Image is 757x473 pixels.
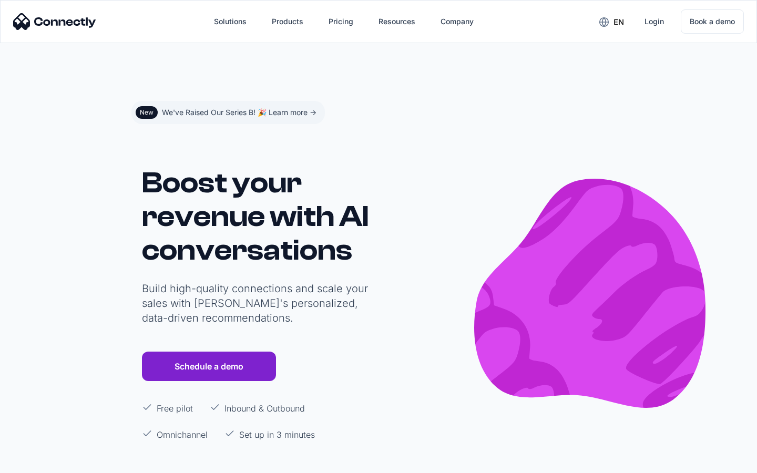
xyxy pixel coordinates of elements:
[13,13,96,30] img: Connectly Logo
[636,9,672,34] a: Login
[21,455,63,469] ul: Language list
[157,402,193,415] p: Free pilot
[142,281,373,325] p: Build high-quality connections and scale your sales with [PERSON_NAME]'s personalized, data-drive...
[320,9,362,34] a: Pricing
[645,14,664,29] div: Login
[681,9,744,34] a: Book a demo
[11,454,63,469] aside: Language selected: English
[131,101,325,124] a: NewWe've Raised Our Series B! 🎉 Learn more ->
[162,105,316,120] div: We've Raised Our Series B! 🎉 Learn more ->
[272,14,303,29] div: Products
[142,352,276,381] a: Schedule a demo
[239,428,315,441] p: Set up in 3 minutes
[140,108,154,117] div: New
[378,14,415,29] div: Resources
[142,166,373,267] h1: Boost your revenue with AI conversations
[224,402,305,415] p: Inbound & Outbound
[157,428,208,441] p: Omnichannel
[329,14,353,29] div: Pricing
[613,15,624,29] div: en
[214,14,247,29] div: Solutions
[441,14,474,29] div: Company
